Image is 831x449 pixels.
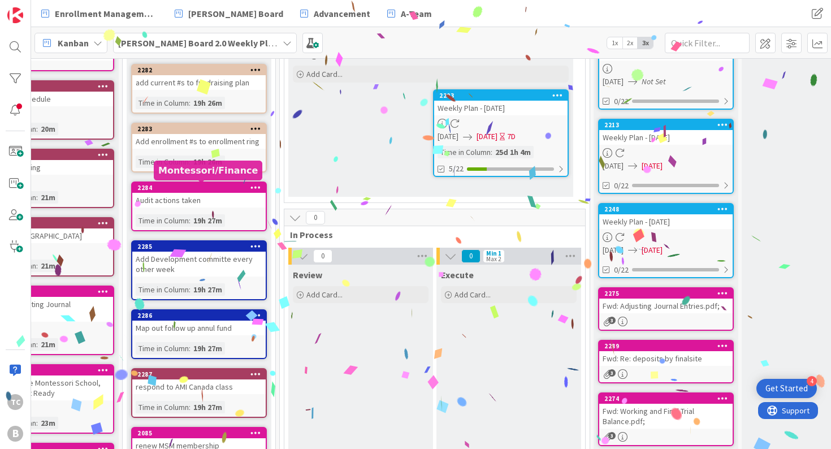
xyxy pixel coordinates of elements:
span: Add Card... [306,290,343,300]
span: : [36,417,38,429]
span: Advancement [314,7,370,20]
span: Enrollment Management [55,7,158,20]
span: [DATE] [477,131,497,143]
span: A-Team [401,7,432,20]
span: Add Card... [455,290,491,300]
div: Time in Column [136,342,189,355]
div: 2283Add enrollment #s to enrollment ring [132,124,266,149]
div: Audit actions taken [132,193,266,208]
div: 23m [38,417,58,429]
b: [PERSON_NAME] Board 2.0 Weekly Planning [118,37,296,49]
div: 2284 [137,184,266,192]
div: Weekly Plan - [DATE] [599,130,733,145]
div: Time in Column [136,214,189,227]
div: 2286 [132,310,266,321]
span: : [36,260,38,272]
div: 2284 [132,183,266,193]
div: Time in Column [136,283,189,296]
span: [DATE] [642,160,663,172]
span: : [189,97,191,109]
span: 0 [461,249,481,263]
div: 21m [38,338,58,351]
span: : [36,338,38,351]
div: 2275Fwd: Adjusting Journal Entries.pdf; [599,288,733,313]
img: Visit kanbanzone.com [7,7,23,23]
div: 2285Add Development committe every other week [132,241,266,277]
div: 2287 [132,369,266,379]
div: 2085 [132,428,266,438]
div: Max 2 [486,256,501,262]
a: A-Team [380,3,439,24]
div: 2274Fwd: Working and Final Trial Balance.pdf; [599,394,733,429]
div: 19h 27m [191,401,225,413]
div: 7D [507,131,516,143]
a: [PERSON_NAME] Board [168,3,290,24]
div: Weekly Plan - [DATE] [434,101,568,115]
div: 2289 [604,342,733,350]
div: 2286 [137,312,266,320]
div: Time in Column [438,146,491,158]
div: Add Development committe every other week [132,252,266,277]
div: Add enrollment #s to enrollment ring [132,134,266,149]
span: Execute [441,269,474,280]
span: : [189,342,191,355]
span: 0/22 [614,180,629,192]
div: Weekly Plan - [DATE] [599,214,733,229]
div: 2284Audit actions taken [132,183,266,208]
span: [DATE] [438,131,458,143]
div: respond to AMI Canada class [132,379,266,394]
div: 19h 26m [191,156,225,168]
div: 19h 26m [191,97,225,109]
span: : [189,214,191,227]
div: Time in Column [136,97,189,109]
div: 20m [38,123,58,135]
span: 0/22 [614,96,629,107]
div: 25d 1h 4m [492,146,534,158]
span: 2x [622,37,638,49]
div: 2274 [604,395,733,403]
span: 0 [306,211,325,225]
span: Kanban [58,36,89,50]
span: Support [24,2,51,15]
div: 2287respond to AMI Canada class [132,369,266,394]
span: [DATE] [603,244,624,256]
span: Review [293,269,322,280]
span: : [189,401,191,413]
div: 2085 [137,429,266,437]
div: 2286Map out follow up annul fund [132,310,266,335]
div: 2203 [434,90,568,101]
span: 0/22 [614,264,629,276]
h5: Montessori/Finance [158,165,258,176]
div: 2213 [604,121,733,129]
span: : [189,283,191,296]
div: 2213 [599,120,733,130]
div: Fwd: Re: deposits by finalsite [599,351,733,366]
div: 2282 [137,66,266,74]
div: Fwd: Working and Final Trial Balance.pdf; [599,404,733,429]
span: [PERSON_NAME] Board [188,7,283,20]
div: 2248 [604,205,733,213]
div: 2289Fwd: Re: deposits by finalsite [599,341,733,366]
span: : [189,156,191,168]
div: Map out follow up annul fund [132,321,266,335]
div: 2285 [132,241,266,252]
div: 2285 [137,243,266,251]
div: Min 1 [486,251,501,256]
span: [DATE] [642,244,663,256]
span: [DATE] [603,160,624,172]
div: 2275 [599,288,733,299]
div: 2203Weekly Plan - [DATE] [434,90,568,115]
div: 21m [38,260,58,272]
div: 2248 [599,204,733,214]
span: 0 [313,249,332,263]
div: Fwd: Adjusting Journal Entries.pdf; [599,299,733,313]
div: 2203 [439,92,568,100]
div: 2275 [604,290,733,297]
span: : [36,123,38,135]
input: Quick Filter... [665,33,750,53]
div: 2282 [132,65,266,75]
div: 4 [807,376,817,386]
span: 3 [608,432,616,439]
span: 1x [607,37,622,49]
div: 2287 [137,370,266,378]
